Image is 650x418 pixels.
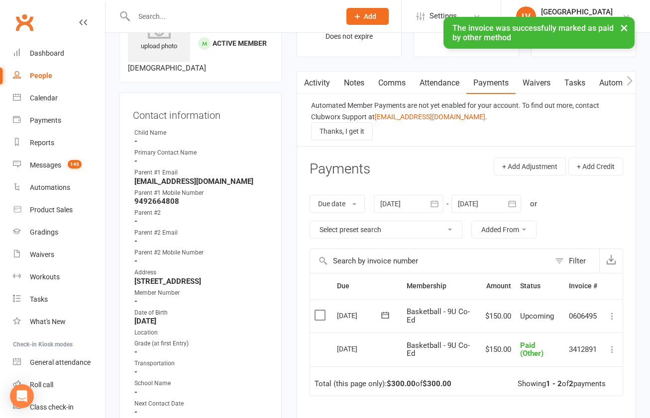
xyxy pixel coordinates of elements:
[30,49,64,57] div: Dashboard
[134,379,268,388] div: School Name
[311,100,622,122] div: Automated Member Payments are not yet enabled for your account. To find out more, contact Clubwor...
[134,328,268,337] div: Location
[134,339,268,348] div: Grade (at first Entry)
[337,72,371,94] a: Notes
[30,139,54,147] div: Reports
[30,295,48,303] div: Tasks
[516,273,564,299] th: Status
[30,183,70,191] div: Automations
[364,12,376,20] span: Add
[134,228,268,238] div: Parent #2 Email
[311,122,373,140] button: Thanks, I get it
[564,333,602,366] td: 3412891
[550,249,599,273] button: Filter
[30,358,91,366] div: General attendance
[133,106,268,121] h3: Contact information
[134,217,268,226] strong: -
[557,72,592,94] a: Tasks
[30,228,58,236] div: Gradings
[466,72,516,94] a: Payments
[516,72,557,94] a: Waivers
[481,333,516,366] td: $150.00
[134,317,268,326] strong: [DATE]
[387,379,416,388] strong: $300.00
[310,195,365,213] button: Due date
[520,312,554,321] span: Upcoming
[569,379,573,388] strong: 2
[13,65,105,87] a: People
[546,379,562,388] strong: 1 - 2
[13,109,105,132] a: Payments
[423,379,451,388] strong: $300.00
[13,288,105,311] a: Tasks
[13,199,105,221] a: Product Sales
[402,273,481,299] th: Membership
[134,157,268,166] strong: -
[375,113,485,121] a: [EMAIL_ADDRESS][DOMAIN_NAME]
[134,148,268,158] div: Primary Contact Name
[541,7,613,16] div: [GEOGRAPHIC_DATA]
[134,367,268,376] strong: -
[134,297,268,306] strong: -
[13,244,105,266] a: Waivers
[68,160,82,168] span: 145
[134,237,268,246] strong: -
[134,137,268,146] strong: -
[30,251,54,258] div: Waivers
[430,5,457,27] span: Settings
[310,162,370,177] h3: Payments
[13,374,105,396] a: Roll call
[30,381,53,389] div: Roll call
[615,17,633,38] button: ×
[134,277,268,286] strong: [STREET_ADDRESS]
[13,351,105,374] a: General attendance kiosk mode
[541,16,613,25] div: [GEOGRAPHIC_DATA]
[131,9,333,23] input: Search...
[134,388,268,397] strong: -
[13,87,105,109] a: Calendar
[13,42,105,65] a: Dashboard
[337,308,383,323] div: [DATE]
[30,94,58,102] div: Calendar
[30,206,73,214] div: Product Sales
[443,17,635,49] div: The invoice was successfully marked as paid by other method
[30,72,52,80] div: People
[30,403,74,411] div: Class check-in
[564,299,602,333] td: 0606495
[134,177,268,186] strong: [EMAIL_ADDRESS][DOMAIN_NAME]
[481,273,516,299] th: Amount
[13,176,105,199] a: Automations
[568,158,623,175] button: + Add Credit
[13,221,105,244] a: Gradings
[315,380,451,388] div: Total (this page only): of
[310,249,550,273] input: Search by invoice number
[518,380,606,388] div: Showing of payments
[128,64,206,73] span: [DEMOGRAPHIC_DATA]
[10,384,34,408] div: Open Intercom Messenger
[30,318,66,326] div: What's New
[134,408,268,417] strong: -
[481,299,516,333] td: $150.00
[134,248,268,257] div: Parent #2 Mobile Number
[530,198,537,210] div: or
[134,399,268,409] div: Next Contact Date
[13,132,105,154] a: Reports
[564,273,602,299] th: Invoice #
[134,347,268,356] strong: -
[134,359,268,368] div: Transportation
[134,308,268,318] div: Date of Birth
[134,128,268,138] div: Child Name
[134,268,268,277] div: Address
[12,10,37,35] a: Clubworx
[30,161,61,169] div: Messages
[471,221,537,239] button: Added From
[30,116,61,124] div: Payments
[516,6,536,26] div: LV
[134,168,268,177] div: Parent #1 Email
[13,311,105,333] a: What's New
[13,154,105,176] a: Messages 145
[407,341,470,358] span: Basketball - 9U Co-Ed
[13,266,105,288] a: Workouts
[30,273,60,281] div: Workouts
[134,288,268,298] div: Member Number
